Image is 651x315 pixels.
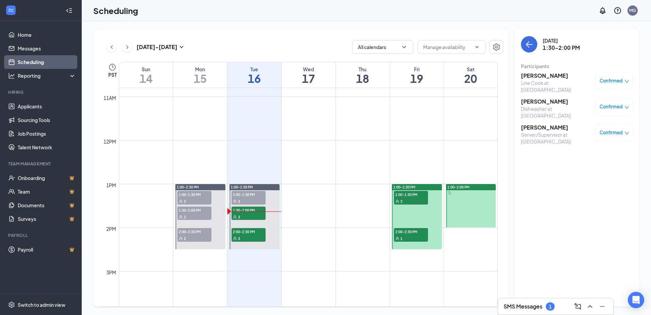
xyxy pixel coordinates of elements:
[352,40,413,54] button: All calendarsChevronDown
[173,73,227,84] h1: 15
[227,73,281,84] h1: 16
[282,66,335,73] div: Wed
[18,55,76,69] a: Scheduling
[18,171,76,185] a: OnboardingCrown
[227,66,281,73] div: Tue
[18,127,76,140] a: Job Postings
[521,79,592,93] div: Line Cook at [GEOGRAPHIC_DATA]
[395,199,399,204] svg: User
[232,191,266,198] span: 1:00-1:30 PM
[179,237,183,241] svg: User
[521,72,592,79] h3: [PERSON_NAME]
[177,191,211,198] span: 1:00-1:30 PM
[394,228,428,235] span: 2:00-2:30 PM
[137,43,177,51] h3: [DATE] - [DATE]
[18,28,76,42] a: Home
[447,185,470,190] span: 1:00-2:00 PM
[18,185,76,198] a: TeamCrown
[231,185,253,190] span: 1:00-2:30 PM
[7,7,14,14] svg: WorkstreamLogo
[572,301,583,312] button: ComposeMessage
[179,199,183,204] svg: User
[336,66,390,73] div: Thu
[233,237,237,241] svg: User
[93,5,138,16] h1: Scheduling
[390,62,444,88] a: September 19, 2025
[107,42,117,52] button: ChevronLeft
[600,77,623,84] span: Confirmed
[586,302,594,311] svg: ChevronUp
[400,236,402,241] span: 1
[119,73,173,84] h1: 14
[18,198,76,212] a: DocumentsCrown
[393,185,415,190] span: 1:00-2:30 PM
[614,6,622,15] svg: QuestionInfo
[574,302,582,311] svg: ComposeMessage
[598,302,606,311] svg: Minimize
[177,228,211,235] span: 2:00-2:30 PM
[184,199,186,204] span: 3
[423,43,472,51] input: Manage availability
[395,237,399,241] svg: User
[177,43,186,51] svg: SmallChevronDown
[108,63,116,71] svg: Clock
[8,161,75,167] div: Team Management
[400,199,402,204] span: 2
[102,94,117,102] div: 11am
[238,236,240,241] span: 3
[102,138,117,145] div: 12pm
[543,37,580,44] div: [DATE]
[390,73,444,84] h1: 19
[401,44,408,50] svg: ChevronDown
[18,42,76,55] a: Messages
[177,207,211,213] span: 1:30-2:00 PM
[549,304,552,310] div: 1
[624,131,629,136] span: down
[18,212,76,226] a: SurveysCrown
[233,215,237,219] svg: User
[8,89,75,95] div: Hiring
[599,6,607,15] svg: Notifications
[600,129,623,136] span: Confirmed
[490,40,503,54] button: Settings
[179,215,183,219] svg: User
[119,62,173,88] a: September 14, 2025
[282,73,335,84] h1: 17
[600,103,623,110] span: Confirmed
[184,215,186,220] span: 3
[629,7,636,13] div: MG
[173,66,227,73] div: Mon
[543,44,580,51] h3: 1:30-2:00 PM
[394,191,428,198] span: 1:00-1:30 PM
[521,63,633,70] div: Participants
[108,43,115,51] svg: ChevronLeft
[521,131,592,145] div: Server/Supervisor at [GEOGRAPHIC_DATA]
[18,72,76,79] div: Reporting
[124,43,131,51] svg: ChevronRight
[336,62,390,88] a: September 18, 2025
[624,79,629,84] span: down
[390,66,444,73] div: Fri
[105,269,117,276] div: 3pm
[521,36,537,52] button: back-button
[18,113,76,127] a: Sourcing Tools
[18,301,65,308] div: Switch to admin view
[444,66,498,73] div: Sat
[232,228,266,235] span: 2:00-2:30 PM
[282,62,335,88] a: September 17, 2025
[521,98,592,105] h3: [PERSON_NAME]
[8,301,15,308] svg: Settings
[585,301,596,312] button: ChevronUp
[521,105,592,119] div: Dishwasher at [GEOGRAPHIC_DATA]
[624,105,629,110] span: down
[105,225,117,232] div: 2pm
[628,292,644,308] div: Open Intercom Messenger
[8,232,75,238] div: Payroll
[18,100,76,113] a: Applicants
[238,215,240,220] span: 3
[336,73,390,84] h1: 18
[492,43,501,51] svg: Settings
[232,207,266,213] span: 1:30-2:00 PM
[122,42,132,52] button: ChevronRight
